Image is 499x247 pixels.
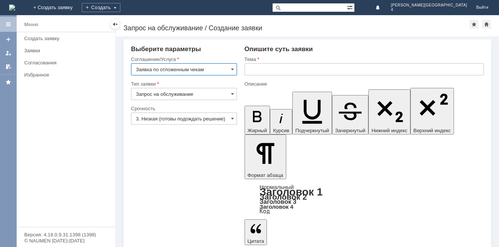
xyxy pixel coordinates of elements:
span: Расширенный поиск [347,3,354,11]
button: Нижний индекс [368,89,410,134]
img: logo [9,5,15,11]
button: Жирный [245,106,270,134]
div: © NAUMEN [DATE]-[DATE] [24,238,108,243]
div: Версия: 4.18.0.9.31.1398 (1398) [24,232,108,237]
a: Перейти на домашнюю страницу [9,5,15,11]
div: Избранное [24,72,102,78]
button: Формат абзаца [245,134,286,179]
a: Создать заявку [21,33,114,44]
div: Заявки [24,48,111,53]
a: Заголовок 3 [260,198,296,205]
span: Подчеркнутый [295,128,329,133]
span: Нижний индекс [371,128,407,133]
button: Верхний индекс [410,88,454,134]
div: Добавить в избранное [469,20,479,29]
span: Опишите суть заявки [245,45,313,53]
div: Создать заявку [24,36,111,41]
div: Срочность [131,106,235,111]
a: Заголовок 2 [260,192,307,201]
button: Цитата [245,219,267,245]
a: Заявки [21,45,114,56]
span: Выберите параметры [131,45,201,53]
a: Мои заявки [2,47,14,59]
button: Зачеркнутый [332,95,368,134]
span: Верхний индекс [413,128,451,133]
span: Формат абзаца [248,172,283,178]
a: Мои согласования [2,61,14,73]
div: Скрыть меню [111,20,120,29]
div: Создать [82,3,120,12]
div: Соглашение/Услуга [131,57,235,62]
div: Формат абзаца [245,184,484,214]
span: Зачеркнутый [335,128,365,133]
div: Запрос на обслуживание / Создание заявки [123,24,469,32]
button: Подчеркнутый [292,92,332,134]
span: [PERSON_NAME][GEOGRAPHIC_DATA] [391,3,467,8]
a: Нормальный [260,184,294,190]
div: Тип заявки [131,81,235,86]
span: Цитата [248,238,264,244]
div: Тема [245,57,482,62]
a: Заголовок 4 [260,203,293,210]
button: Курсив [270,109,292,134]
span: Жирный [248,128,267,133]
div: Сделать домашней страницей [482,20,491,29]
span: 4 [391,8,467,12]
div: Согласования [24,60,111,66]
a: Заголовок 1 [260,186,323,198]
a: Согласования [21,57,114,69]
div: Описание [245,81,482,86]
a: Создать заявку [2,33,14,45]
a: Код [260,208,270,215]
span: Курсив [273,128,289,133]
div: Меню [24,20,38,29]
